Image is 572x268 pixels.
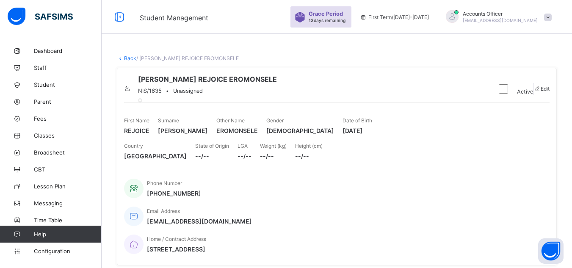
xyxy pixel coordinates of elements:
[147,180,182,186] span: Phone Number
[8,8,73,25] img: safsims
[34,231,101,238] span: Help
[34,132,102,139] span: Classes
[343,127,372,134] span: [DATE]
[463,11,538,17] span: Accounts Officer
[260,143,287,149] span: Weight (kg)
[147,236,206,242] span: Home / Contract Address
[34,217,102,224] span: Time Table
[147,190,201,197] span: [PHONE_NUMBER]
[158,127,208,134] span: [PERSON_NAME]
[216,127,258,134] span: EROMONSELE
[138,75,277,83] span: [PERSON_NAME] REJOICE EROMONSELE
[138,88,277,94] div: •
[124,55,136,61] a: Back
[136,55,239,61] span: / [PERSON_NAME] REJOICE EROMONSELE
[147,218,252,225] span: [EMAIL_ADDRESS][DOMAIN_NAME]
[295,12,305,22] img: sticker-purple.71386a28dfed39d6af7621340158ba97.svg
[173,88,203,94] span: Unassigned
[34,248,101,254] span: Configuration
[140,14,208,22] span: Student Management
[343,117,372,124] span: Date of Birth
[517,88,533,95] span: Active
[360,14,429,20] span: session/term information
[34,64,102,71] span: Staff
[238,143,248,149] span: LGA
[266,117,284,124] span: Gender
[34,200,102,207] span: Messaging
[158,117,179,124] span: Surname
[124,152,187,160] span: [GEOGRAPHIC_DATA]
[34,98,102,105] span: Parent
[541,86,550,92] span: Edit
[124,143,143,149] span: Country
[34,115,102,122] span: Fees
[295,152,323,160] span: --/--
[538,238,564,264] button: Open asap
[295,143,323,149] span: Height (cm)
[266,127,334,134] span: [DEMOGRAPHIC_DATA]
[34,149,102,156] span: Broadsheet
[437,10,556,24] div: AccountsOfficer
[34,183,102,190] span: Lesson Plan
[309,11,343,17] span: Grace Period
[124,117,149,124] span: First Name
[138,88,162,94] span: NIS/1635
[195,143,229,149] span: State of Origin
[124,127,149,134] span: REJOICE
[463,18,538,23] span: [EMAIL_ADDRESS][DOMAIN_NAME]
[238,152,251,160] span: --/--
[34,166,102,173] span: CBT
[147,246,206,253] span: [STREET_ADDRESS]
[147,208,180,214] span: Email Address
[216,117,245,124] span: Other Name
[195,152,229,160] span: --/--
[34,81,102,88] span: Student
[260,152,287,160] span: --/--
[34,47,102,54] span: Dashboard
[309,18,345,23] span: 13 days remaining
